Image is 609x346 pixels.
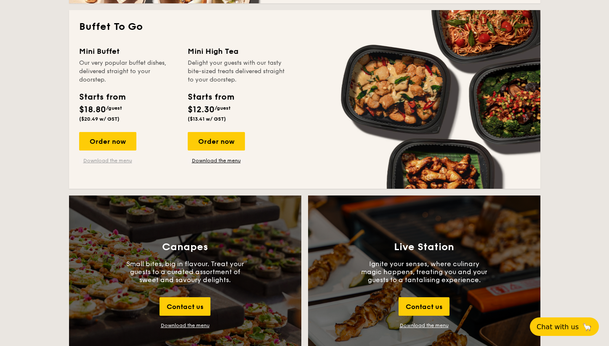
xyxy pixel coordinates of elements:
[188,91,234,103] div: Starts from
[79,20,530,34] h2: Buffet To Go
[188,157,245,164] a: Download the menu
[361,260,487,284] p: Ignite your senses, where culinary magic happens, treating you and your guests to a tantalising e...
[188,132,245,151] div: Order now
[79,59,178,84] div: Our very popular buffet dishes, delivered straight to your doorstep.
[399,297,449,316] div: Contact us
[394,241,454,253] h3: Live Station
[582,322,592,332] span: 🦙
[162,241,208,253] h3: Canapes
[106,105,122,111] span: /guest
[79,45,178,57] div: Mini Buffet
[79,157,136,164] a: Download the menu
[122,260,248,284] p: Small bites, big in flavour. Treat your guests to a curated assortment of sweet and savoury delig...
[188,116,226,122] span: ($13.41 w/ GST)
[188,59,286,84] div: Delight your guests with our tasty bite-sized treats delivered straight to your doorstep.
[400,322,449,328] a: Download the menu
[79,116,120,122] span: ($20.49 w/ GST)
[530,317,599,336] button: Chat with us🦙
[79,91,125,103] div: Starts from
[188,105,215,115] span: $12.30
[79,132,136,151] div: Order now
[160,297,210,316] div: Contact us
[79,105,106,115] span: $18.80
[161,322,210,328] div: Download the menu
[188,45,286,57] div: Mini High Tea
[215,105,231,111] span: /guest
[537,323,579,331] span: Chat with us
